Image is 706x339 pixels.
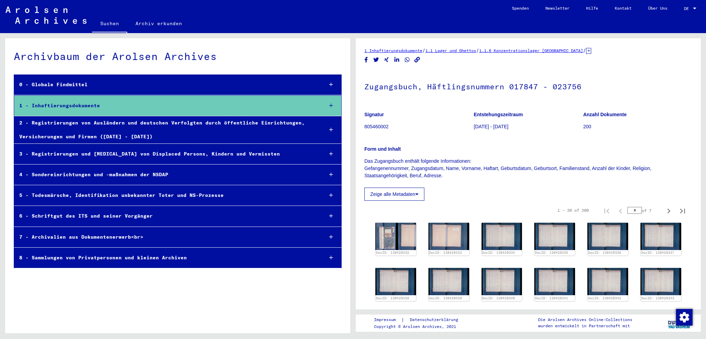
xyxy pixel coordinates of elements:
a: DocID: 130429335 [535,251,568,255]
a: DocID: 130429339 [429,296,462,300]
div: 2 - Registrierungen von Ausländern und deutschen Verfolgten durch öffentliche Einrichtungen, Vers... [14,116,318,143]
div: 0 - Globale Findmittel [14,78,318,91]
span: / [422,47,425,53]
p: 200 [583,123,692,130]
div: 3 - Registrierungen und [MEDICAL_DATA] von Displaced Persons, Kindern und Vermissten [14,147,318,161]
button: First page [600,203,614,217]
button: Copy link [414,56,421,64]
button: Share on Twitter [373,56,380,64]
a: Impressum [374,316,401,323]
img: 001.jpg [375,268,416,295]
img: 001.jpg [641,223,681,250]
p: Copyright © Arolsen Archives, 2021 [374,323,466,330]
button: Share on Xing [383,56,390,64]
b: Anzahl Dokumente [583,112,627,117]
div: 5 - Todesmärsche, Identifikation unbekannter Toter und NS-Prozesse [14,189,318,202]
div: Archivbaum der Arolsen Archives [14,49,342,64]
p: 805460002 [364,123,473,130]
img: 001.jpg [482,268,522,295]
span: / [583,47,586,53]
a: 1.1 Lager und Ghettos [425,48,476,53]
div: 4 - Sondereinrichtungen und -maßnahmen der NSDAP [14,168,318,181]
img: 001.jpg [375,223,416,250]
a: DocID: 130429341 [535,296,568,300]
div: of 7 [627,207,662,214]
a: DocID: 130429343 [641,296,674,300]
span: DE [684,6,692,11]
a: DocID: 130429340 [482,296,515,300]
button: Share on LinkedIn [393,56,401,64]
div: 1 – 30 of 200 [557,207,589,213]
div: | [374,316,466,323]
a: DocID: 130429336 [588,251,621,255]
button: Share on WhatsApp [404,56,411,64]
img: 001.jpg [587,223,628,250]
button: Next page [662,203,676,217]
img: 001.jpg [428,268,469,295]
b: Form und Inhalt [364,146,401,152]
a: DocID: 130429338 [376,296,409,300]
a: 1.1.6 Konzentrationslager [GEOGRAPHIC_DATA] [479,48,583,53]
a: DocID: 130429337 [641,251,674,255]
b: Entstehungszeitraum [474,112,523,117]
img: 001.jpg [641,268,681,295]
img: 001.jpg [587,268,628,295]
b: Signatur [364,112,384,117]
a: Archiv erkunden [127,15,190,32]
a: 1 Inhaftierungsdokumente [364,48,422,53]
a: DocID: 130429334 [482,251,515,255]
img: yv_logo.png [666,314,692,331]
button: Share on Facebook [363,56,370,64]
p: Das Zugangsbuch enthält folgende Informationen: Gefangenennummer, Zugangsdatum, Name, Vorname, Ha... [364,158,692,179]
a: Suchen [92,15,127,33]
a: DocID: 130429333 [429,251,462,255]
button: Zeige alle Metadaten [364,188,424,201]
p: [DATE] - [DATE] [474,123,583,130]
img: 001.jpg [482,223,522,250]
img: 001.jpg [428,223,469,250]
img: Zustimmung ändern [676,309,693,326]
button: Previous page [614,203,627,217]
span: / [476,47,479,53]
div: 6 - Schriftgut des ITS und seiner Vorgänger [14,209,318,223]
a: Datenschutzerklärung [404,316,466,323]
img: 001.jpg [534,268,575,295]
div: 7 - Archivalien aus Dokumentenerwerb<br> [14,230,318,244]
img: 001.jpg [534,223,575,250]
p: wurden entwickelt in Partnerschaft mit [538,323,632,329]
button: Last page [676,203,689,217]
img: Arolsen_neg.svg [6,7,87,24]
a: DocID: 130429342 [588,296,621,300]
h1: Zugangsbuch, Häftlingsnummern 017847 - 023756 [364,71,692,101]
p: Die Arolsen Archives Online-Collections [538,317,632,323]
div: 8 - Sammlungen von Privatpersonen und kleinen Archiven [14,251,318,265]
div: 1 - Inhaftierungsdokumente [14,99,318,112]
a: DocID: 130429332 [376,251,409,255]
